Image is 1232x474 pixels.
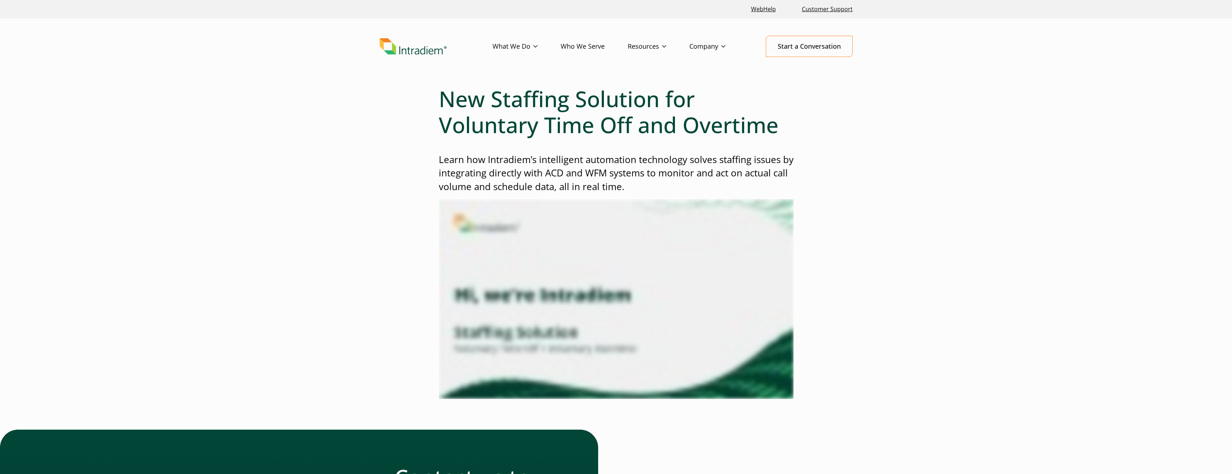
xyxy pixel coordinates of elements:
[799,1,856,17] a: Customer Support
[748,1,779,17] a: Link opens in a new window
[628,36,689,57] a: Resources
[493,36,561,57] a: What We Do
[380,38,493,55] a: Link to homepage of Intradiem
[766,36,853,57] a: Start a Conversation
[689,36,749,57] a: Company
[439,153,794,193] p: Learn how Intradiem’s intelligent automation technology solves staffing issues by integrating dir...
[439,86,794,138] h1: New Staffing Solution for Voluntary Time Off and Overtime
[561,36,628,57] a: Who We Serve
[380,38,447,55] img: Intradiem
